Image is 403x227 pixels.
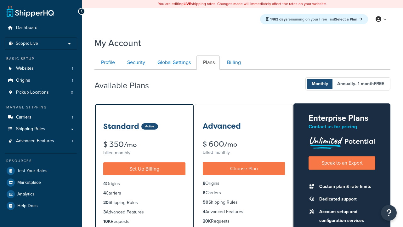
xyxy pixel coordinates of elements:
a: Test Your Rates [5,165,77,177]
strong: 20 [103,199,109,206]
span: Websites [16,66,34,71]
a: Analytics [5,189,77,200]
li: Origins [5,75,77,86]
strong: 10K [103,218,111,225]
strong: 8 [203,180,205,187]
h2: Available Plans [94,81,158,90]
li: Account setup and configuration services [316,207,375,225]
strong: 1463 days [270,16,287,22]
a: Billing [220,55,246,70]
span: Pickup Locations [16,90,49,95]
a: Websites 1 [5,63,77,74]
span: Marketplace [17,180,41,185]
a: Security [121,55,150,70]
div: billed monthly [103,148,185,157]
span: Help Docs [17,203,38,209]
li: Carriers [203,189,285,196]
h1: My Account [94,37,141,49]
strong: 20K [203,218,211,224]
small: /mo [124,140,137,149]
span: - 1 month [355,80,384,87]
button: Monthly Annually- 1 monthFREE [305,77,390,90]
li: Shipping Rules [103,199,185,206]
div: Active [141,123,158,130]
div: $ 350 [103,141,185,148]
li: Origins [103,180,185,187]
li: Advanced Features [103,209,185,216]
strong: 6 [203,189,206,196]
span: 0 [71,90,73,95]
span: 1 [72,78,73,83]
img: Unlimited Potential [309,134,375,149]
span: 1 [72,138,73,144]
a: Set Up Billing [103,162,185,175]
span: Dashboard [16,25,37,31]
span: Scope: Live [16,41,38,46]
h3: Advanced [203,122,241,130]
li: Custom plan & rate limits [316,182,375,191]
div: remaining on your Free Trial [260,14,368,24]
strong: 4 [103,190,106,196]
li: Requests [203,218,285,225]
a: Pickup Locations 0 [5,87,77,98]
a: Shipping Rules [5,123,77,135]
a: Origins 1 [5,75,77,86]
a: Plans [196,55,220,70]
div: billed monthly [203,148,285,157]
a: Marketplace [5,177,77,188]
span: Analytics [17,192,35,197]
span: Shipping Rules [16,126,45,132]
li: Shipping Rules [203,199,285,206]
li: Requests [103,218,185,225]
strong: 4 [103,180,106,187]
h3: Standard [103,122,139,131]
span: 1 [72,115,73,120]
li: Origins [203,180,285,187]
li: Dedicated support [316,195,375,204]
div: Basic Setup [5,56,77,61]
b: LIVE [184,1,191,7]
div: $ 600 [203,140,285,148]
li: Carriers [5,112,77,123]
li: Websites [5,63,77,74]
div: Manage Shipping [5,105,77,110]
a: Choose Plan [203,162,285,175]
p: Contact us for pricing [309,122,375,131]
h2: Enterprise Plans [309,113,375,123]
strong: 3 [103,209,106,215]
a: Speak to an Expert [309,156,375,169]
b: FREE [374,80,384,87]
li: Carriers [103,190,185,197]
a: Select a Plan [335,16,362,22]
small: /mo [224,140,237,149]
li: Pickup Locations [5,87,77,98]
button: Open Resource Center [381,205,397,221]
div: Resources [5,158,77,164]
span: Annually [332,79,389,89]
span: Origins [16,78,30,83]
a: Global Settings [151,55,196,70]
span: Advanced Features [16,138,54,144]
strong: 4 [203,208,205,215]
a: Advanced Features 1 [5,135,77,147]
a: Carriers 1 [5,112,77,123]
li: Advanced Features [203,208,285,215]
span: Test Your Rates [17,168,48,174]
strong: 50 [203,199,208,206]
span: Carriers [16,115,31,120]
a: Help Docs [5,200,77,212]
li: Advanced Features [5,135,77,147]
a: ShipperHQ Home [7,5,54,17]
span: 1 [72,66,73,71]
span: Monthly [307,79,333,89]
a: Profile [94,55,120,70]
a: Dashboard [5,22,77,34]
